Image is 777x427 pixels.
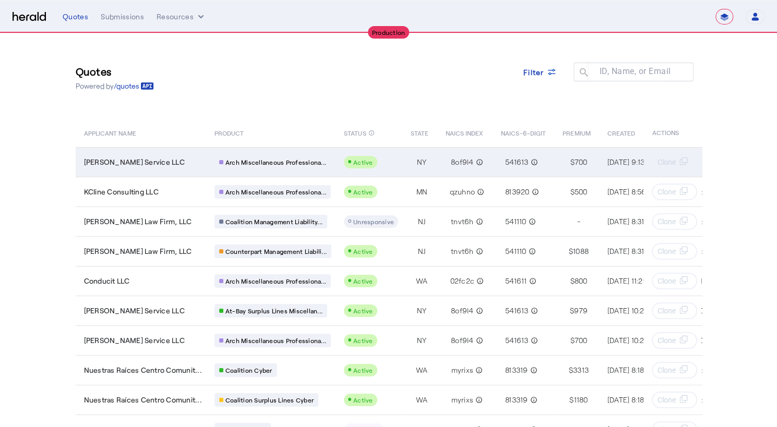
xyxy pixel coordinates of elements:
span: Active [353,158,373,166]
span: NAICS-6-DIGIT [501,127,546,138]
span: Nuestras Raíces Centro Comunit... [84,395,202,405]
span: Clone [658,335,676,346]
th: ACTIONS [643,118,702,147]
span: 979 [574,306,588,316]
img: Herald Logo [13,12,46,22]
span: Active [353,337,373,344]
span: Active [353,277,373,285]
button: Clone [652,273,698,289]
span: WA [416,395,428,405]
button: Clone [652,213,698,230]
mat-icon: info_outline [473,157,483,167]
span: myrixs [451,395,473,405]
span: Clone [658,395,676,405]
div: Submissions [101,11,144,22]
span: At-Bay Surplus Lines Miscellan... [225,307,322,315]
mat-icon: info_outline [528,395,537,405]
span: $ [570,187,574,197]
button: Clone [652,184,698,200]
mat-icon: info_outline [475,187,484,197]
span: Active [353,396,373,404]
span: Clone [658,187,676,197]
mat-label: ID, Name, or Email [600,66,671,76]
span: Coalition Management Liability... [225,217,322,226]
span: Filter [523,67,544,78]
mat-icon: info_outline [473,306,483,316]
span: Active [353,367,373,374]
mat-icon: info_outline [474,276,484,286]
span: WA [416,276,428,286]
span: 3313 [573,365,589,375]
span: [PERSON_NAME] Law Firm, LLC [84,216,192,227]
span: 700 [575,335,588,346]
span: tnvt6h [451,216,474,227]
span: NAICS INDEX [445,127,483,138]
span: Clone [658,365,676,375]
span: [DATE] 11:29 PM [607,276,660,285]
mat-icon: info_outline [473,335,483,346]
span: [PERSON_NAME] Service LLC [84,157,185,167]
span: Coalition Surplus Lines Cyber [225,396,314,404]
span: $ [570,276,574,286]
span: 8of9l4 [451,335,474,346]
span: WA [416,365,428,375]
span: 813319 [505,395,528,405]
span: $ [569,246,573,257]
mat-icon: info_outline [526,216,535,227]
span: Arch Miscellaneous Professiona... [225,336,326,345]
span: APPLICANT NAME [84,127,136,138]
span: 500 [575,187,588,197]
div: Production [368,26,410,39]
span: NY [417,335,427,346]
span: STATUS [344,127,366,138]
span: $ [570,157,574,167]
div: Quotes [63,11,88,22]
span: 541611 [505,276,527,286]
button: Clone [652,154,698,170]
span: Active [353,307,373,314]
span: 8of9l4 [451,306,474,316]
span: [PERSON_NAME] Service LLC [84,306,185,316]
span: Unresponsive [353,218,394,225]
span: PREMIUM [563,127,591,138]
mat-icon: info_outline [473,395,483,405]
span: Clone [658,276,676,286]
mat-icon: info_outline [528,365,537,375]
p: Powered by [76,81,154,91]
span: Clone [658,246,676,257]
mat-icon: info_outline [473,216,483,227]
span: 541613 [505,335,529,346]
span: 1088 [573,246,589,257]
span: Conducit LLC [84,276,130,286]
span: Active [353,248,373,255]
span: [PERSON_NAME] Service LLC [84,335,185,346]
span: NJ [418,246,426,257]
span: $ [569,395,573,405]
span: myrixs [451,365,473,375]
span: Arch Miscellaneous Professiona... [225,158,326,166]
span: $ [570,335,574,346]
span: KCline Consulting LLC [84,187,159,197]
mat-icon: info_outline [527,276,536,286]
mat-icon: info_outline [526,246,535,257]
span: - [577,216,580,227]
span: $ [569,365,573,375]
span: 813920 [505,187,530,197]
span: Coalition Cyber [225,366,272,374]
span: [DATE] 8:18 PM [607,365,656,374]
mat-icon: info_outline [528,157,537,167]
span: Clone [658,216,676,227]
span: [DATE] 9:13 AM [607,157,658,166]
span: Arch Miscellaneous Professiona... [225,277,326,285]
span: Arch Miscellaneous Professiona... [225,188,326,196]
button: Clone [652,332,698,349]
span: MN [416,187,427,197]
span: 700 [575,157,588,167]
span: NY [417,306,427,316]
span: PRODUCT [214,127,244,138]
span: tnvt6h [451,246,474,257]
button: Filter [515,63,565,81]
span: 541110 [505,216,527,227]
h3: Quotes [76,64,154,79]
mat-icon: info_outline [473,365,483,375]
